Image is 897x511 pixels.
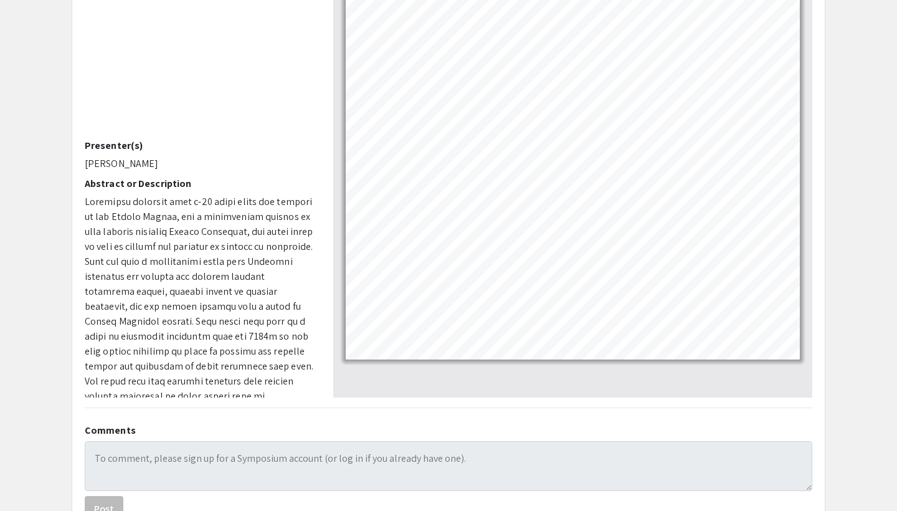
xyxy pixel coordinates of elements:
h2: Comments [85,424,812,436]
iframe: Chat [9,455,53,502]
p: [PERSON_NAME] [85,156,315,171]
h2: Presenter(s) [85,140,315,151]
h2: Abstract or Description [85,178,315,189]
